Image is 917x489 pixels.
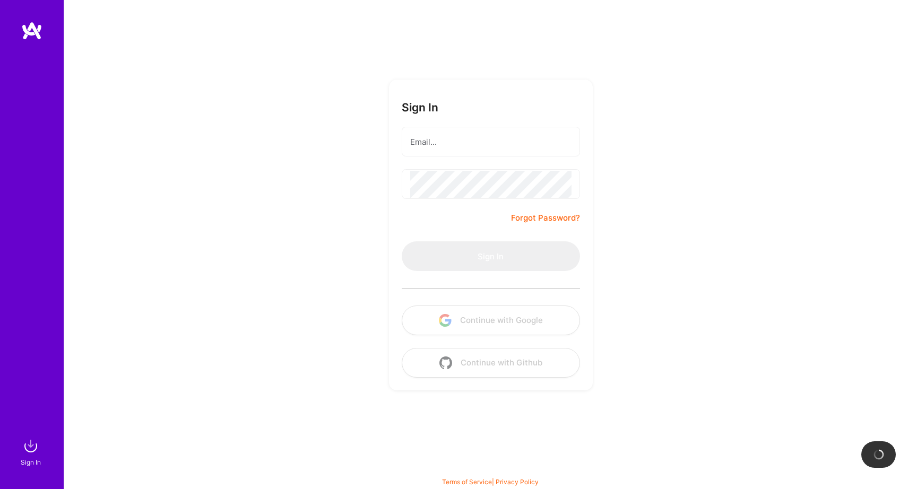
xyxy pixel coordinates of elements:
[21,21,42,40] img: logo
[442,478,539,486] span: |
[511,212,580,224] a: Forgot Password?
[410,128,572,155] input: Email...
[402,348,580,378] button: Continue with Github
[402,305,580,335] button: Continue with Google
[439,356,452,369] img: icon
[21,457,41,468] div: Sign In
[873,449,885,460] img: loading
[22,435,41,468] a: sign inSign In
[64,457,917,484] div: © 2025 ATeams Inc., All rights reserved.
[402,101,438,114] h3: Sign In
[496,478,539,486] a: Privacy Policy
[439,314,452,327] img: icon
[402,241,580,271] button: Sign In
[442,478,492,486] a: Terms of Service
[20,435,41,457] img: sign in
